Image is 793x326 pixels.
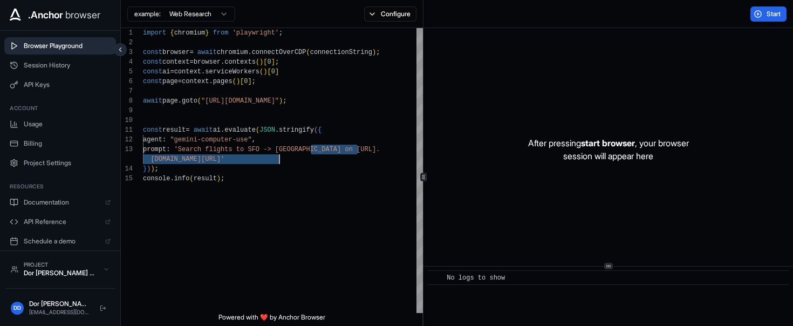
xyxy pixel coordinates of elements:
span: const [143,58,162,66]
span: = [178,78,182,85]
span: import [143,29,166,37]
span: = [170,68,174,76]
span: 0 [271,68,275,76]
span: . [221,58,224,66]
button: Logout [97,302,110,315]
button: Project Settings [4,154,116,172]
span: await [194,126,213,134]
span: = [186,126,189,134]
span: ] [271,58,275,66]
span: await [143,97,162,105]
button: ProjectDor [PERSON_NAME] Team [5,256,115,282]
div: Dor [PERSON_NAME] Team [24,269,98,277]
img: Anchor Icon [6,6,24,24]
span: await [197,49,217,56]
span: . [170,175,174,182]
span: . [178,97,182,105]
span: ) [372,49,376,56]
span: ) [151,165,154,173]
span: Usage [24,120,111,128]
button: API Keys [4,76,116,93]
div: Dor [PERSON_NAME] [29,300,91,308]
span: contexts [224,58,256,66]
span: : [166,146,170,153]
span: ) [236,78,240,85]
span: Schedule a demo [24,237,100,246]
div: 8 [121,96,133,106]
span: console [143,175,170,182]
span: ; [221,175,224,182]
span: } [143,165,147,173]
span: = [189,58,193,66]
div: 14 [121,164,133,174]
span: goto [182,97,197,105]
span: result [162,126,186,134]
span: [ [263,58,267,66]
a: Schedule a demo [4,233,116,250]
span: Billing [24,139,111,148]
button: Usage [4,116,116,133]
span: "[URL][DOMAIN_NAME]" [201,97,279,105]
span: ) [263,68,267,76]
button: Browser Playground [4,37,116,55]
a: API Reference [4,213,116,230]
span: DD [13,304,21,312]
span: browser [194,58,221,66]
span: page [162,97,178,105]
div: 13 [121,145,133,154]
span: ( [256,58,259,66]
a: Documentation [4,194,116,211]
span: 0 [244,78,248,85]
div: [EMAIL_ADDRESS][DOMAIN_NAME] [29,308,91,316]
span: const [143,68,162,76]
span: ( [314,126,318,134]
span: ( [306,49,310,56]
span: = [189,49,193,56]
span: } [205,29,209,37]
span: Start [767,10,782,18]
span: ; [283,97,286,105]
div: 15 [121,174,133,184]
span: JSON [259,126,275,134]
span: 0 [267,58,271,66]
span: browser [162,49,189,56]
span: stringify [279,126,314,134]
span: result [194,175,217,182]
p: After pressing , your browser session will appear here [528,137,689,162]
span: [ [240,78,244,85]
div: 3 [121,47,133,57]
span: ) [147,165,151,173]
span: ai [213,126,221,134]
span: 'playwright' [233,29,279,37]
span: [DOMAIN_NAME][URL]' [151,155,224,163]
span: Project Settings [24,159,111,167]
span: API Keys [24,80,111,89]
span: . [248,49,251,56]
button: Collapse sidebar [114,43,127,56]
span: ) [217,175,221,182]
span: const [143,49,162,56]
span: "gemini-computer-use" [170,136,251,144]
span: agent [143,136,162,144]
span: , [252,136,256,144]
div: 6 [121,77,133,86]
span: ; [279,29,283,37]
div: 12 [121,135,133,145]
span: ( [233,78,236,85]
span: const [143,78,162,85]
span: context [162,58,189,66]
button: Start [750,6,787,22]
h3: Account [10,104,111,112]
span: ] [275,68,279,76]
span: ​ [433,273,439,283]
span: No logs to show [447,274,505,282]
span: chromium [174,29,206,37]
span: const [143,126,162,134]
div: Project [24,261,98,269]
span: ) [259,58,263,66]
span: prompt [143,146,166,153]
button: Billing [4,135,116,152]
button: Configure [364,6,416,22]
span: ; [252,78,256,85]
span: connectOverCDP [252,49,306,56]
